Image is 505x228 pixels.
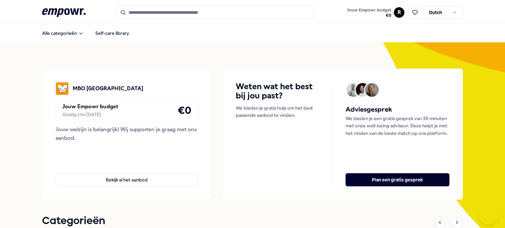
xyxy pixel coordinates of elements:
img: MBO Amersfoort [56,82,69,95]
a: Self-care library [90,27,134,40]
a: Jouw Empowr budget€0 [344,6,394,19]
div: Jouw welzijn is belangrijk! Wij supporten je graag met ons aanbod. [56,125,198,142]
button: Alle categorieën [37,27,89,40]
a: Bekijk al het aanbod [56,163,198,186]
nav: Main [37,27,134,40]
iframe: Help Scout Beacon - Open [479,205,498,225]
img: Avatar [347,83,360,97]
h5: Adviesgesprek [346,104,449,115]
p: MBO [GEOGRAPHIC_DATA] [73,84,143,93]
span: € 0 [347,13,391,18]
button: Jouw Empowr budget€0 [346,6,393,19]
button: Plan een gratis gesprek [346,173,449,186]
p: We bieden je een gratis gesprek van 30 minuten met onze well-being adviseur. Deze helpt je met he... [346,115,449,137]
input: Search for products, categories or subcategories [116,5,314,20]
button: Bekijk al het aanbod [56,173,198,186]
img: Avatar [356,83,370,97]
p: Jouw Empowr budget [62,102,118,111]
img: Avatar [365,83,379,97]
div: Geldig t/m [DATE] [62,111,118,118]
span: Jouw Empowr budget [347,8,391,13]
h4: Weten wat het best bij jou past? [236,82,319,100]
h4: € 0 [178,102,191,118]
button: R [394,7,404,18]
p: We bieden je gratis hulp om het best passende aanbod te vinden. [236,104,319,119]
